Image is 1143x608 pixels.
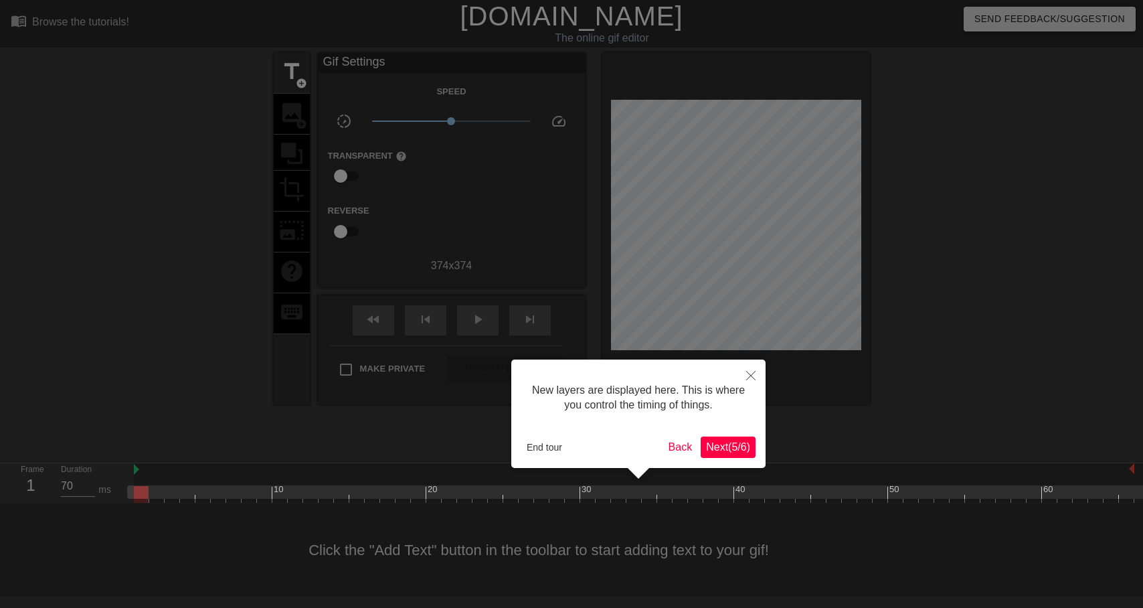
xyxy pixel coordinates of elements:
span: Next ( 5 / 6 ) [706,441,750,453]
div: New layers are displayed here. This is where you control the timing of things. [521,370,756,427]
button: Next [701,437,756,458]
button: Close [736,360,766,390]
button: Back [663,437,698,458]
button: End tour [521,437,567,457]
